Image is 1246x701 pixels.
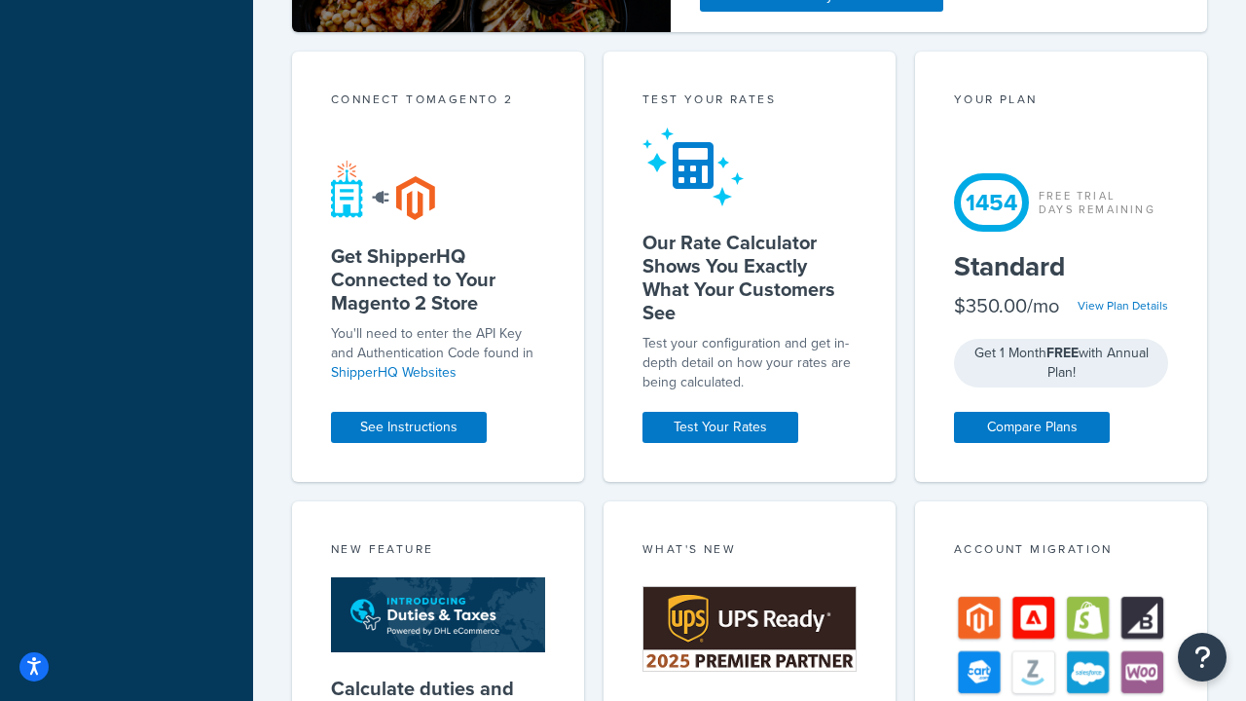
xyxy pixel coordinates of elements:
[954,251,1168,282] h5: Standard
[1039,189,1155,216] div: Free Trial Days Remaining
[331,160,435,220] img: connect-shq-magento-24cdf84b.svg
[331,412,487,443] a: See Instructions
[331,324,545,383] p: You'll need to enter the API Key and Authentication Code found in
[1078,297,1168,314] a: View Plan Details
[954,540,1168,563] div: Account Migration
[642,91,857,113] div: Test your rates
[642,231,857,324] h5: Our Rate Calculator Shows You Exactly What Your Customers See
[331,540,545,563] div: New Feature
[1046,343,1079,363] strong: FREE
[331,244,545,314] h5: Get ShipperHQ Connected to Your Magento 2 Store
[954,292,1059,319] div: $350.00/mo
[331,362,457,383] a: ShipperHQ Websites
[954,173,1029,232] div: 1454
[331,91,545,113] div: Connect to Magento 2
[1178,633,1227,682] button: Open Resource Center
[642,540,857,563] div: What's New
[642,412,798,443] a: Test Your Rates
[954,91,1168,113] div: Your Plan
[954,412,1110,443] a: Compare Plans
[954,339,1168,387] div: Get 1 Month with Annual Plan!
[642,334,857,392] div: Test your configuration and get in-depth detail on how your rates are being calculated.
